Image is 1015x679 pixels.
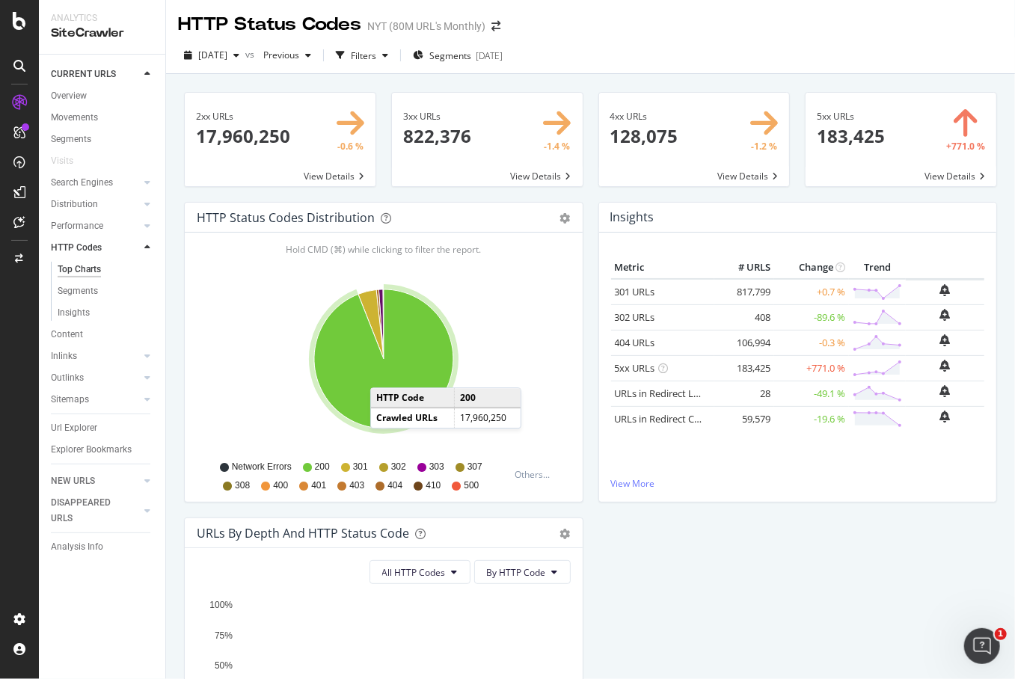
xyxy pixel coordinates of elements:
a: DISAPPEARED URLS [51,495,140,526]
div: bell-plus [940,334,951,346]
td: HTTP Code [371,389,455,408]
td: 106,994 [714,330,774,355]
div: [DATE] [476,49,503,62]
span: 308 [235,479,250,492]
a: Url Explorer [51,420,155,436]
th: Metric [611,256,715,279]
a: Explorer Bookmarks [51,442,155,458]
a: NEW URLS [51,473,140,489]
span: 2025 Sep. 24th [198,49,227,61]
a: View More [611,477,985,490]
a: Insights [58,305,155,321]
span: 400 [273,479,288,492]
td: 183,425 [714,355,774,381]
span: Segments [429,49,471,62]
th: Trend [849,256,906,279]
span: All HTTP Codes [382,566,446,579]
div: arrow-right-arrow-left [491,21,500,31]
div: Content [51,327,83,342]
span: 302 [391,461,406,473]
div: Sitemaps [51,392,89,408]
div: gear [560,529,571,539]
div: Visits [51,153,73,169]
a: 301 URLs [615,285,655,298]
div: Analytics [51,12,153,25]
h4: Insights [610,207,654,227]
div: Inlinks [51,348,77,364]
div: Top Charts [58,262,101,277]
a: Inlinks [51,348,140,364]
span: 404 [387,479,402,492]
a: URLs in Redirect Chain [615,412,714,425]
a: Sitemaps [51,392,140,408]
div: bell-plus [940,284,951,296]
td: 17,960,250 [455,408,521,428]
span: 401 [311,479,326,492]
span: Network Errors [232,461,292,473]
text: 100% [209,600,233,611]
button: All HTTP Codes [369,560,470,584]
span: Previous [257,49,299,61]
td: Crawled URLs [371,408,455,428]
div: Explorer Bookmarks [51,442,132,458]
span: By HTTP Code [487,566,546,579]
div: CURRENT URLS [51,67,116,82]
td: 59,579 [714,406,774,431]
span: 410 [426,479,441,492]
div: NEW URLS [51,473,95,489]
div: HTTP Status Codes Distribution [197,210,375,225]
td: -49.1 % [774,381,849,406]
text: 50% [215,660,233,671]
td: 200 [455,389,521,408]
div: bell-plus [940,309,951,321]
div: Segments [58,283,98,299]
div: Performance [51,218,103,234]
div: Segments [51,132,91,147]
a: URLs in Redirect Loop [615,387,712,400]
div: Overview [51,88,87,104]
svg: A chart. [197,280,571,454]
button: Filters [330,43,394,67]
a: Outlinks [51,370,140,386]
a: 5xx URLs [615,361,655,375]
text: 75% [215,630,233,641]
span: 500 [464,479,479,492]
div: bell-plus [940,411,951,423]
button: By HTTP Code [474,560,571,584]
button: Segments[DATE] [407,43,509,67]
td: 28 [714,381,774,406]
div: SiteCrawler [51,25,153,42]
a: HTTP Codes [51,240,140,256]
a: Segments [51,132,155,147]
a: Top Charts [58,262,155,277]
span: 200 [315,461,330,473]
div: NYT (80M URL's Monthly) [367,19,485,34]
div: DISAPPEARED URLS [51,495,126,526]
a: Distribution [51,197,140,212]
div: Search Engines [51,175,113,191]
th: # URLS [714,256,774,279]
div: Outlinks [51,370,84,386]
div: HTTP Status Codes [178,12,361,37]
button: Previous [257,43,317,67]
a: Segments [58,283,155,299]
td: 817,799 [714,279,774,305]
div: Filters [351,49,376,62]
a: 302 URLs [615,310,655,324]
span: 307 [467,461,482,473]
a: Search Engines [51,175,140,191]
td: -19.6 % [774,406,849,431]
td: 408 [714,304,774,330]
a: Performance [51,218,140,234]
a: Analysis Info [51,539,155,555]
iframe: Intercom live chat [964,628,1000,664]
div: HTTP Codes [51,240,102,256]
div: Url Explorer [51,420,97,436]
div: Insights [58,305,90,321]
div: bell-plus [940,385,951,397]
span: 303 [429,461,444,473]
a: Overview [51,88,155,104]
div: Movements [51,110,98,126]
td: +771.0 % [774,355,849,381]
div: bell-plus [940,360,951,372]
